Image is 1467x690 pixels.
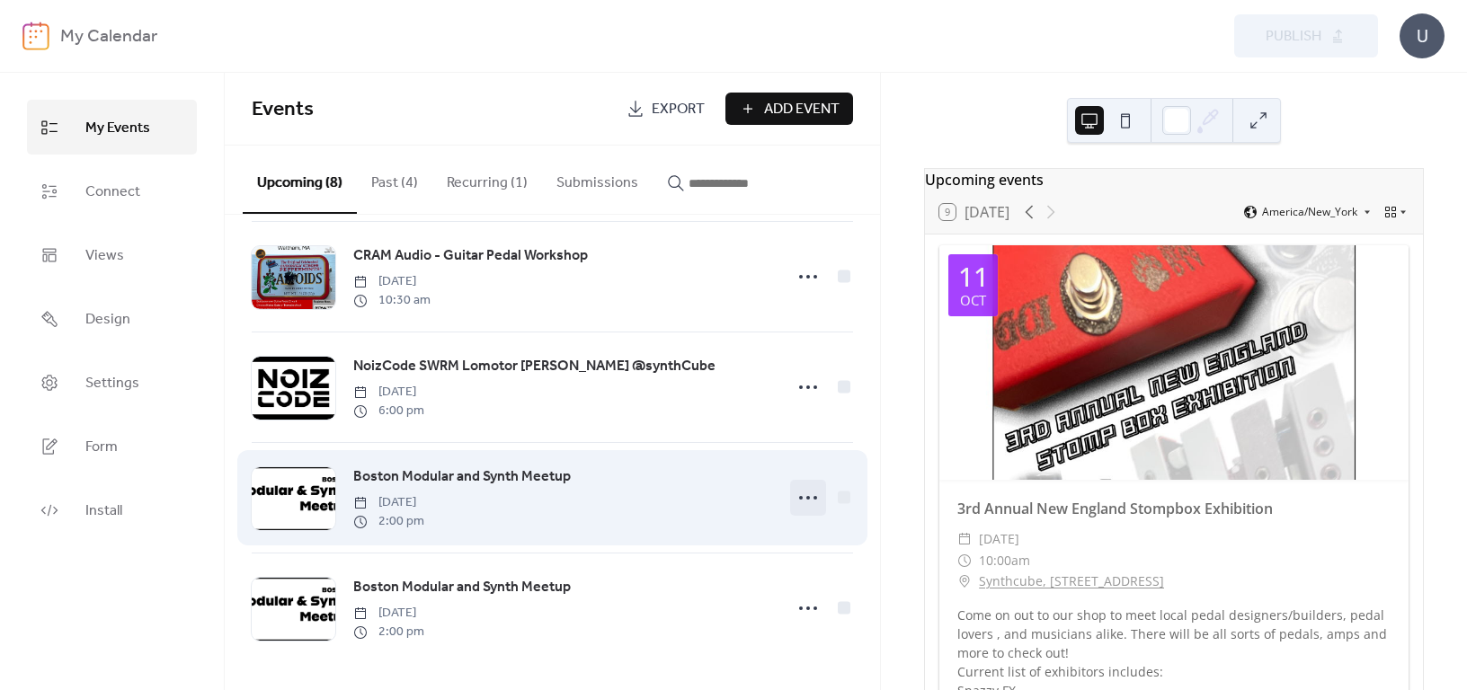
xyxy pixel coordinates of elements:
span: CRAM Audio - Guitar Pedal Workshop [353,245,588,267]
img: logo [22,22,49,50]
div: Upcoming events [925,169,1423,190]
span: Export [652,99,705,120]
a: My Events [27,100,197,155]
span: [DATE] [353,272,431,291]
a: Form [27,419,197,473]
a: NoizCode SWRM Lomotor [PERSON_NAME] @synthCube [353,355,716,378]
a: Connect [27,164,197,218]
a: Boston Modular and Synth Meetup [353,465,571,489]
a: Export [613,93,718,125]
span: Design [85,305,130,333]
span: Install [85,497,122,525]
span: Views [85,242,124,270]
span: 2:00 pm [353,623,424,641]
div: ​ [957,550,972,571]
span: Boston Modular and Synth Meetup [353,577,571,598]
a: Views [27,227,197,282]
span: Settings [85,369,139,397]
span: [DATE] [353,604,424,623]
div: 3rd Annual New England Stompbox Exhibition [939,498,1409,519]
a: Design [27,291,197,346]
span: America/New_York [1262,207,1357,217]
span: [DATE] [353,383,424,402]
div: ​ [957,571,972,592]
span: [DATE] [979,528,1019,550]
a: Synthcube, [STREET_ADDRESS] [979,571,1164,592]
span: 10:30 am [353,291,431,310]
div: U [1400,13,1445,58]
button: Past (4) [357,146,432,212]
div: 11 [958,263,989,290]
span: Boston Modular and Synth Meetup [353,466,571,488]
span: Connect [85,178,140,206]
button: Recurring (1) [432,146,542,212]
button: Add Event [725,93,853,125]
span: Form [85,433,118,461]
a: Settings [27,355,197,410]
span: Add Event [764,99,840,120]
span: Events [252,90,314,129]
div: Oct [960,294,986,307]
button: Submissions [542,146,653,212]
a: Boston Modular and Synth Meetup [353,576,571,599]
button: Upcoming (8) [243,146,357,214]
span: [DATE] [353,493,424,512]
b: My Calendar [60,20,157,54]
span: 6:00 pm [353,402,424,420]
a: CRAM Audio - Guitar Pedal Workshop [353,244,588,268]
span: 2:00 pm [353,512,424,531]
div: ​ [957,528,972,550]
span: NoizCode SWRM Lomotor [PERSON_NAME] @synthCube [353,356,716,377]
span: 10:00am [979,550,1030,571]
span: My Events [85,114,150,142]
a: Install [27,482,197,537]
